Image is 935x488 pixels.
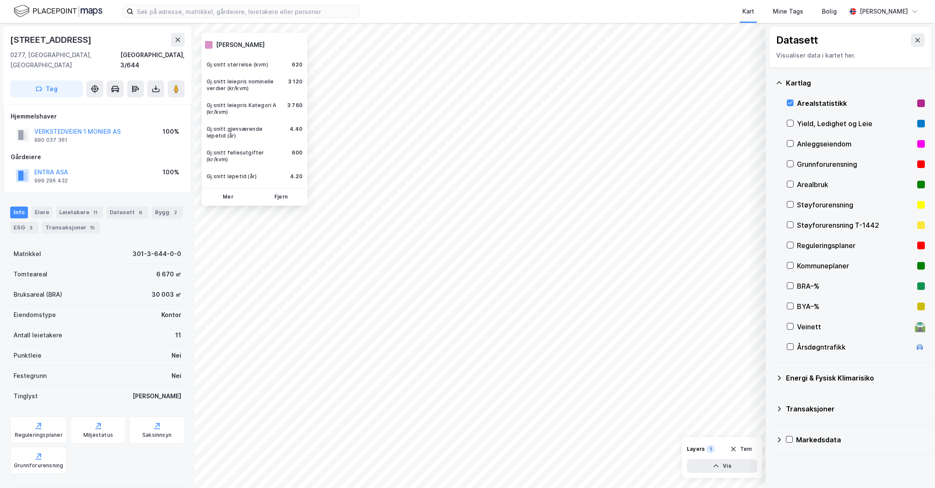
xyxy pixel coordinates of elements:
div: Layers [687,446,705,452]
div: Datasett [106,207,148,218]
div: 4.20 [290,173,302,180]
div: Gj.snitt fellesutgifter (kr/kvm) [207,149,282,163]
img: logo.f888ab2527a4732fd821a326f86c7f29.svg [14,4,102,19]
div: Gj.snitt leiepris nominelle verdier (kr/kvm) [207,78,278,92]
div: [PERSON_NAME] [216,40,265,50]
div: [STREET_ADDRESS] [10,33,93,47]
div: Matrikkel [14,249,41,259]
div: Kart [742,6,754,17]
div: Festegrunn [14,371,47,381]
div: Bolig [822,6,837,17]
button: Tøm [725,442,757,456]
div: Kartlag [786,78,925,88]
div: 0277, [GEOGRAPHIC_DATA], [GEOGRAPHIC_DATA] [10,50,120,70]
div: Reguleringsplaner [15,432,63,438]
div: Info [10,207,28,218]
div: 2 [171,208,180,217]
div: Nei [172,371,181,381]
div: Kontor [161,310,181,320]
div: Gårdeiere [11,152,184,162]
div: Leietakere [56,207,103,218]
div: Gj.snitt gjenværende løpetid (år) [207,126,279,139]
input: Søk på adresse, matrikkel, gårdeiere, leietakere eller personer [133,5,360,18]
div: Transaksjoner [42,222,100,234]
div: Tomteareal [14,269,47,279]
button: Vis [687,459,757,473]
div: Grunnforurensning [14,462,63,469]
div: 11 [175,330,181,340]
div: 999 296 432 [34,177,68,184]
div: 990 037 361 [34,137,67,143]
div: Arealstatistikk [797,98,914,108]
iframe: Chat Widget [745,148,935,488]
div: 6 670 ㎡ [156,269,181,279]
button: Tag [10,80,83,97]
div: 620 [292,61,302,68]
div: Datasett [776,33,818,47]
div: 30 003 ㎡ [152,289,181,300]
div: Punktleie [14,350,41,361]
div: Bruksareal (BRA) [14,289,62,300]
div: 3 [27,223,35,232]
button: Fjern [256,190,306,204]
div: Miljøstatus [83,432,113,438]
div: Saksinnsyn [142,432,172,438]
div: Yield, Ledighet og Leie [797,119,914,129]
div: Gj.snitt leiepris Kategori A (kr/kvm) [207,102,277,116]
div: 6 [136,208,145,217]
div: Gj.snitt løpetid (år) [207,173,257,180]
div: Kontrollprogram for chat [745,148,935,488]
div: 600 [292,149,302,156]
div: 4.40 [290,126,302,132]
div: 100% [163,127,179,137]
div: 11 [91,208,100,217]
div: 15 [88,223,97,232]
div: 100% [163,167,179,177]
div: Anleggseiendom [797,139,914,149]
div: Visualiser data i kartet her. [776,50,924,61]
div: 1 [706,445,715,453]
div: Hjemmelshaver [11,111,184,121]
div: Bygg [152,207,183,218]
button: Mer [203,190,253,204]
div: Eiendomstype [14,310,56,320]
div: Eiere [31,207,53,218]
div: Nei [172,350,181,361]
div: [PERSON_NAME] [860,6,908,17]
div: [GEOGRAPHIC_DATA], 3/644 [120,50,185,70]
div: Tinglyst [14,391,38,401]
div: 301-3-644-0-0 [133,249,181,259]
div: 3 120 [288,78,302,85]
div: [PERSON_NAME] [133,391,181,401]
div: ESG [10,222,39,234]
div: Gj.snitt størrelse (kvm) [207,61,268,68]
div: Mine Tags [773,6,803,17]
div: 3 760 [287,102,302,109]
div: Antall leietakere [14,330,62,340]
